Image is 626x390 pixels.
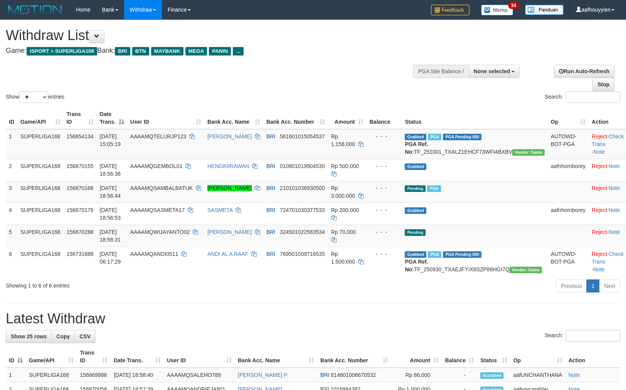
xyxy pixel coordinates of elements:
[6,129,17,159] td: 1
[17,225,64,247] td: SUPERLIGA168
[545,330,620,341] label: Search:
[331,372,376,378] span: Copy 814601006670532 to clipboard
[609,207,620,213] a: Note
[320,372,329,378] span: BRI
[132,47,149,55] span: BTN
[317,346,391,368] th: Bank Acc. Number: activate to sort column ascending
[19,91,48,103] select: Showentries
[510,368,565,382] td: aafUNCHANTHANA
[100,185,121,199] span: [DATE] 18:56:44
[370,228,399,236] div: - - -
[67,133,94,140] span: 156854134
[6,159,17,181] td: 2
[405,185,426,192] span: Pending
[111,346,164,368] th: Date Trans.: activate to sort column ascending
[280,251,325,257] span: Copy 769501009716535 to clipboard
[130,163,182,169] span: AAAAMQGEMBOL01
[592,251,624,265] a: Check Trans
[405,229,426,236] span: Pending
[67,251,94,257] span: 156731688
[6,4,64,15] img: MOTION_logo.png
[207,229,252,235] a: [PERSON_NAME]
[164,346,235,368] th: User ID: activate to sort column ascending
[443,134,481,140] span: PGA Pending
[280,133,325,140] span: Copy 561601015054537 to clipboard
[609,163,620,169] a: Note
[592,229,607,235] a: Reject
[328,107,367,129] th: Amount: activate to sort column ascending
[56,333,70,340] span: Copy
[74,330,96,343] a: CSV
[548,247,589,276] td: AUTOWD-BOT-PGA
[6,311,620,326] h1: Latest Withdraw
[6,181,17,203] td: 3
[26,368,77,382] td: SUPERLIGA168
[431,5,469,15] img: Feedback.jpg
[510,267,542,273] span: Vendor URL: https://trx31.1velocity.biz
[207,133,252,140] a: [PERSON_NAME]
[266,185,275,191] span: BRI
[480,372,503,379] span: Accepted
[592,133,624,147] a: Check Trans
[17,107,64,129] th: Game/API: activate to sort column ascending
[427,185,441,192] span: Marked by aafsengchandara
[266,251,275,257] span: BRI
[235,346,317,368] th: Bank Acc. Name: activate to sort column ascending
[263,107,328,129] th: Bank Acc. Number: activate to sort column ascending
[266,163,275,169] span: BRI
[442,368,477,382] td: -
[481,5,513,15] img: Button%20Memo.svg
[474,68,510,74] span: None selected
[548,107,589,129] th: Op: activate to sort column ascending
[6,225,17,247] td: 5
[6,346,26,368] th: ID: activate to sort column descending
[405,141,428,155] b: PGA Ref. No:
[512,149,545,156] span: Vendor URL: https://trx31.1velocity.biz
[77,346,111,368] th: Trans ID: activate to sort column ascending
[100,133,121,147] span: [DATE] 15:05:19
[6,28,410,43] h1: Withdraw List
[100,207,121,221] span: [DATE] 18:56:53
[115,47,130,55] span: BRI
[569,372,580,378] a: Note
[67,163,94,169] span: 156870155
[17,159,64,181] td: SUPERLIGA168
[6,279,255,289] div: Showing 1 to 6 of 6 entries
[238,372,287,378] a: [PERSON_NAME] P
[6,107,17,129] th: ID
[405,259,428,272] b: PGA Ref. No:
[130,133,187,140] span: AAAAMQTELURJP123
[405,134,426,140] span: Grabbed
[6,203,17,225] td: 4
[280,229,325,235] span: Copy 324501022583534 to clipboard
[477,346,510,368] th: Status: activate to sort column ascending
[130,251,178,257] span: AAAAMQANDI0511
[548,203,589,225] td: aafnhornborey
[370,250,399,258] div: - - -
[402,107,547,129] th: Status
[599,279,620,292] a: Next
[130,229,190,235] span: AAAAMQWIJAYANTO02
[510,346,565,368] th: Op: activate to sort column ascending
[413,65,468,78] div: PGA Site Balance /
[508,2,518,9] span: 34
[130,185,193,191] span: AAAAMQSAMBALBATUK
[402,129,547,159] td: TF_251001_TXALZ1EHCF73WFI4BXBV
[266,133,275,140] span: BRI
[391,346,442,368] th: Amount: activate to sort column ascending
[6,330,52,343] a: Show 25 rows
[79,333,91,340] span: CSV
[331,229,356,235] span: Rp 70.000
[428,134,441,140] span: Marked by aafsengchandara
[164,368,235,382] td: AAAAMQSALEHO789
[545,91,620,103] label: Search:
[548,159,589,181] td: aafnhornborey
[27,47,97,55] span: ISPORT > SUPERLIGA168
[592,251,607,257] a: Reject
[370,133,399,140] div: - - -
[592,185,607,191] a: Reject
[405,163,426,170] span: Grabbed
[209,47,231,55] span: PANIN
[17,129,64,159] td: SUPERLIGA168
[6,247,17,276] td: 6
